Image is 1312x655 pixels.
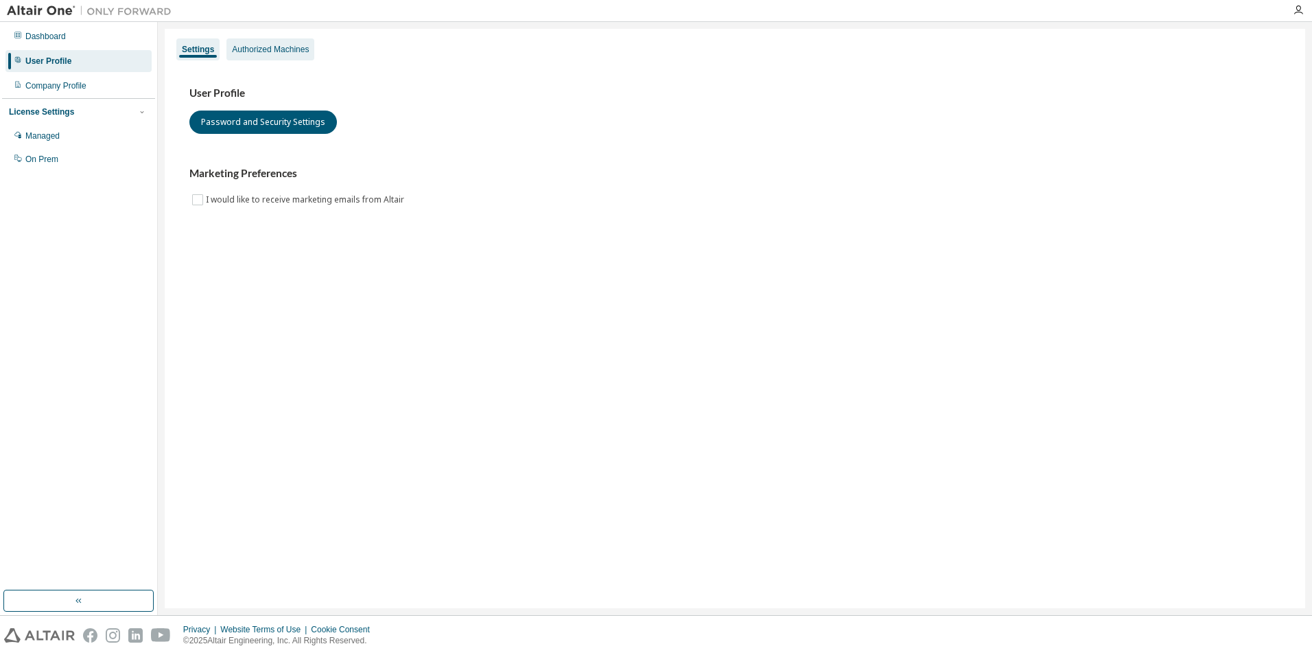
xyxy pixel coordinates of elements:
div: Dashboard [25,31,66,42]
div: Settings [182,44,214,55]
img: youtube.svg [151,628,171,643]
button: Password and Security Settings [189,111,337,134]
label: I would like to receive marketing emails from Altair [206,192,407,208]
img: instagram.svg [106,628,120,643]
div: Website Terms of Use [220,624,311,635]
div: Authorized Machines [232,44,309,55]
h3: Marketing Preferences [189,167,1280,181]
div: Managed [25,130,60,141]
div: Privacy [183,624,220,635]
div: Company Profile [25,80,86,91]
img: Altair One [7,4,178,18]
img: linkedin.svg [128,628,143,643]
div: On Prem [25,154,58,165]
p: © 2025 Altair Engineering, Inc. All Rights Reserved. [183,635,378,647]
div: Cookie Consent [311,624,377,635]
div: User Profile [25,56,71,67]
div: License Settings [9,106,74,117]
img: altair_logo.svg [4,628,75,643]
h3: User Profile [189,87,1280,100]
img: facebook.svg [83,628,97,643]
